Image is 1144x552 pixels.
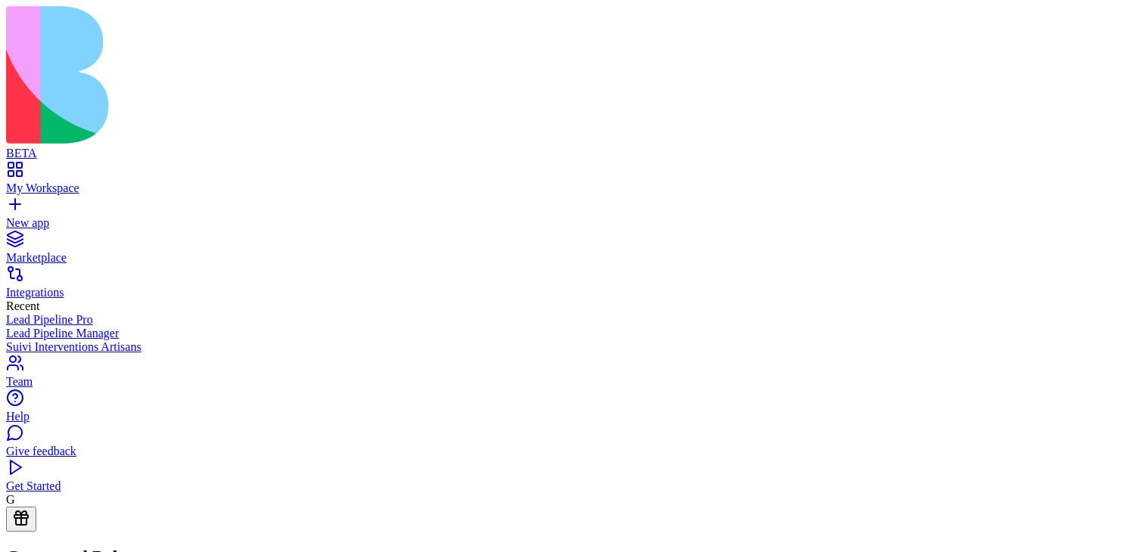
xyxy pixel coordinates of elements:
[6,216,1138,230] div: New app
[6,203,1138,230] a: New app
[6,286,1138,299] div: Integrations
[6,361,1138,389] a: Team
[6,396,1138,423] a: Help
[6,299,39,312] span: Recent
[6,340,1138,354] a: Suivi Interventions Artisans
[6,251,1138,265] div: Marketplace
[6,313,1138,327] a: Lead Pipeline Pro
[6,445,1138,458] div: Give feedback
[6,410,1138,423] div: Help
[6,479,1138,493] div: Get Started
[6,181,1138,195] div: My Workspace
[6,133,1138,160] a: BETA
[6,147,1138,160] div: BETA
[6,327,1138,340] a: Lead Pipeline Manager
[6,168,1138,195] a: My Workspace
[6,466,1138,493] a: Get Started
[6,375,1138,389] div: Team
[6,6,614,144] img: logo
[6,272,1138,299] a: Integrations
[6,493,15,506] span: G
[6,431,1138,458] a: Give feedback
[6,237,1138,265] a: Marketplace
